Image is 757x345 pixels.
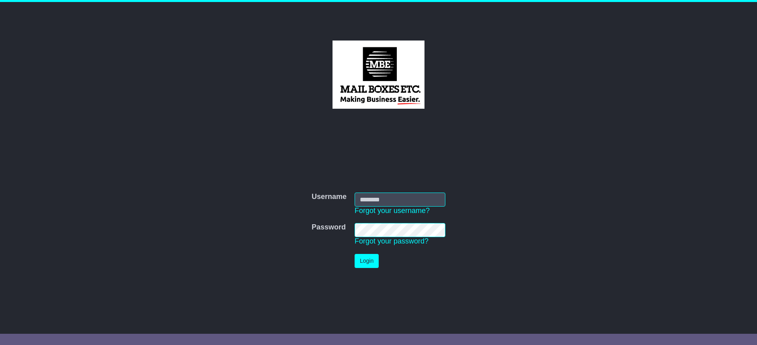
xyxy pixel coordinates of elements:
img: MBE Brisbane CBD [333,41,424,109]
label: Username [312,193,347,201]
label: Password [312,223,346,232]
button: Login [355,254,379,268]
a: Forgot your password? [355,237,428,245]
a: Forgot your username? [355,207,430,215]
